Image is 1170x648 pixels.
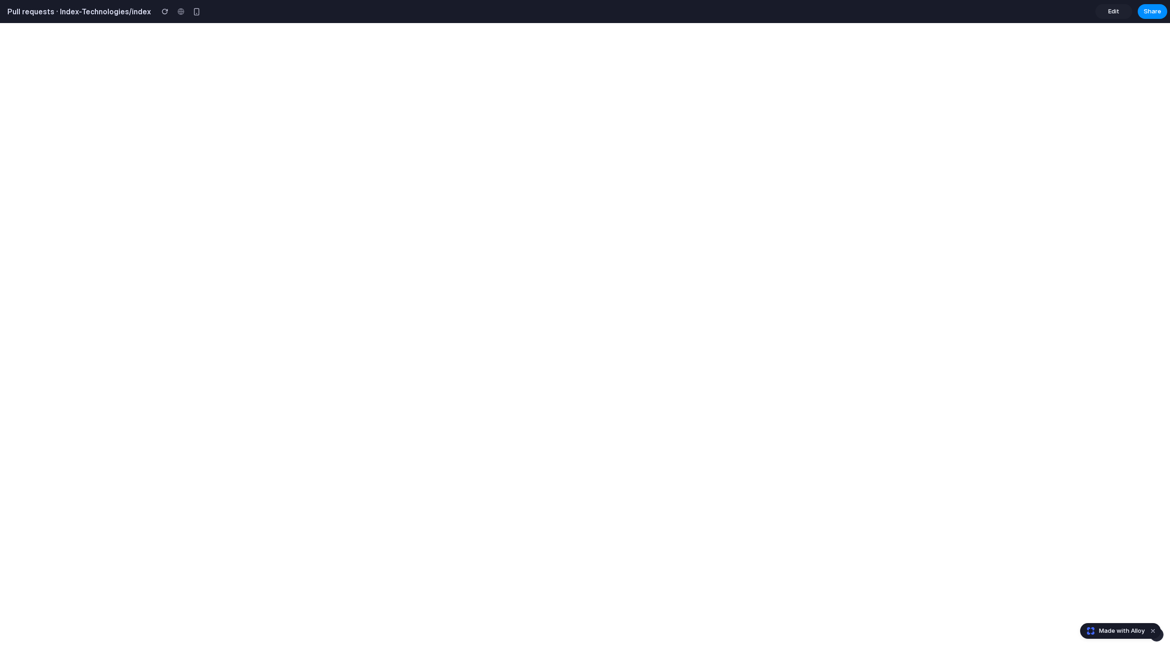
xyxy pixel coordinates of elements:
button: Dismiss watermark [1147,625,1158,636]
span: Made with Alloy [1099,626,1145,636]
h2: Pull requests · Index-Technologies/index [4,6,151,17]
a: Edit [1095,4,1132,19]
button: Share [1138,4,1167,19]
span: Share [1144,7,1161,16]
span: Edit [1108,7,1119,16]
a: Made with Alloy [1081,626,1146,636]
